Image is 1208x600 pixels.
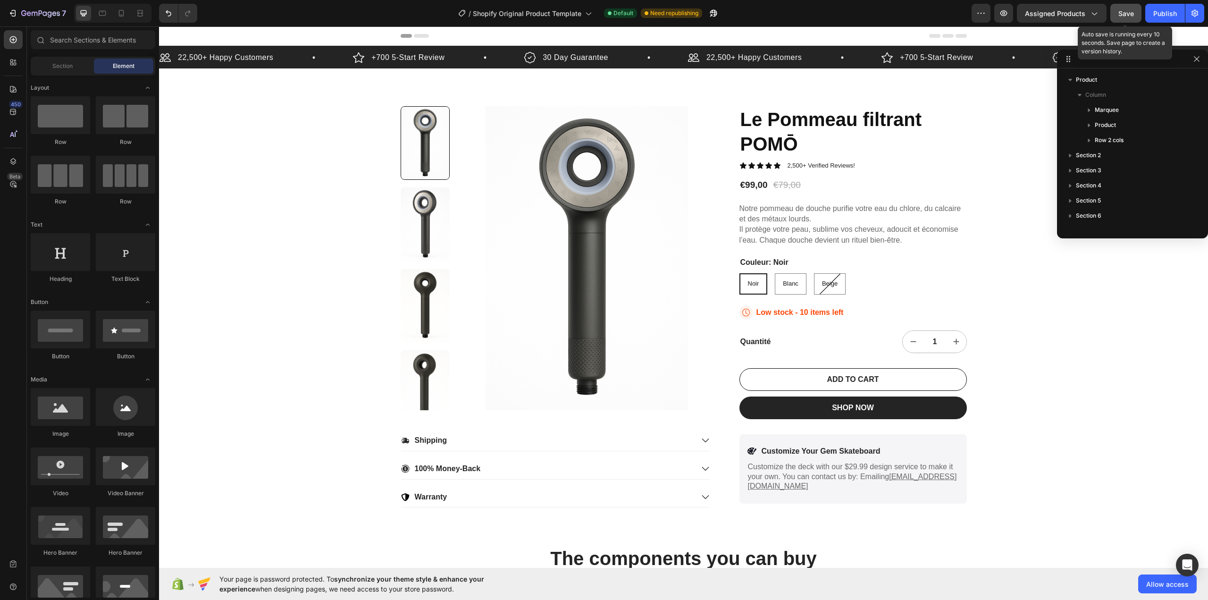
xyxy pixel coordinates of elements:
[31,84,49,92] span: Layout
[219,574,521,594] span: Your page is password protected. To when designing pages, we need access to your store password.
[140,217,155,232] span: Toggle open
[1017,4,1107,23] button: Assigned Products
[9,101,23,108] div: 450
[140,372,155,387] span: Toggle open
[1076,226,1101,236] span: Section 7
[256,438,322,448] p: 100% Money-Back
[7,173,23,180] div: Beta
[597,281,685,291] p: Low stock - 10 items left
[1118,9,1134,17] span: Save
[1153,8,1177,18] div: Publish
[96,352,155,361] div: Button
[1146,579,1189,589] span: Allow access
[96,275,155,283] div: Text Block
[159,26,1208,568] iframe: Design area
[613,152,643,166] div: €79,00
[589,436,799,465] p: Customize the deck with our $29.99 design service to make it your own. You can contact us by: Ema...
[1095,120,1116,130] span: Product
[580,178,802,218] p: Notre pommeau de douche purifie votre eau du chlore, du calcaire et des métaux lourds. Il protège...
[31,489,90,498] div: Video
[159,4,197,23] div: Undo/Redo
[1095,105,1119,115] span: Marquee
[673,377,715,387] div: SHOP NOW
[650,9,698,17] span: Need republishing
[31,352,90,361] div: Button
[62,8,66,19] p: 7
[1076,211,1101,220] span: Section 6
[603,420,721,430] p: Customize Your Gem Skateboard
[1145,4,1185,23] button: Publish
[765,304,787,326] input: quantity
[140,295,155,310] span: Toggle open
[31,138,90,146] div: Row
[580,342,808,364] button: ADD TO CART
[1095,135,1124,145] span: Row 2 cols
[1138,575,1197,593] button: Allow access
[31,549,90,557] div: Hero Banner
[4,4,70,23] button: 7
[31,298,48,306] span: Button
[31,30,155,49] input: Search Sections & Elements
[1025,8,1085,18] span: Assigned Products
[31,197,90,206] div: Row
[1176,554,1199,576] div: Open Intercom Messenger
[96,138,155,146] div: Row
[96,489,155,498] div: Video Banner
[256,466,288,476] p: Warranty
[744,304,765,326] button: decrement
[219,575,484,593] span: synchronize your theme style & enhance your experience
[256,409,288,419] p: Shipping
[581,311,691,321] p: Quantité
[668,348,720,358] div: ADD TO CART
[96,430,155,438] div: Image
[31,430,90,438] div: Image
[1076,166,1101,175] span: Section 3
[589,254,600,261] span: Noir
[663,254,679,261] span: Beige
[580,230,630,242] legend: Couleur: Noir
[31,275,90,283] div: Heading
[1076,181,1101,190] span: Section 4
[580,370,808,393] button: SHOP NOW
[31,220,42,229] span: Text
[52,62,73,70] span: Section
[1110,4,1141,23] button: Save
[624,254,639,261] span: Blanc
[580,152,610,166] div: €99,00
[1076,75,1097,85] span: Product
[580,80,808,131] h1: Le Pommeau filtrant POMŌ
[1085,90,1106,100] span: Column
[96,549,155,557] div: Hero Banner
[31,375,47,384] span: Media
[787,304,808,326] button: increment
[96,197,155,206] div: Row
[140,80,155,95] span: Toggle open
[113,62,134,70] span: Element
[613,9,633,17] span: Default
[469,8,471,18] span: /
[473,8,581,18] span: Shopify Original Product Template
[629,135,696,144] p: 2,500+ Verified Reviews!
[1076,196,1101,205] span: Section 5
[1076,151,1101,160] span: Section 2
